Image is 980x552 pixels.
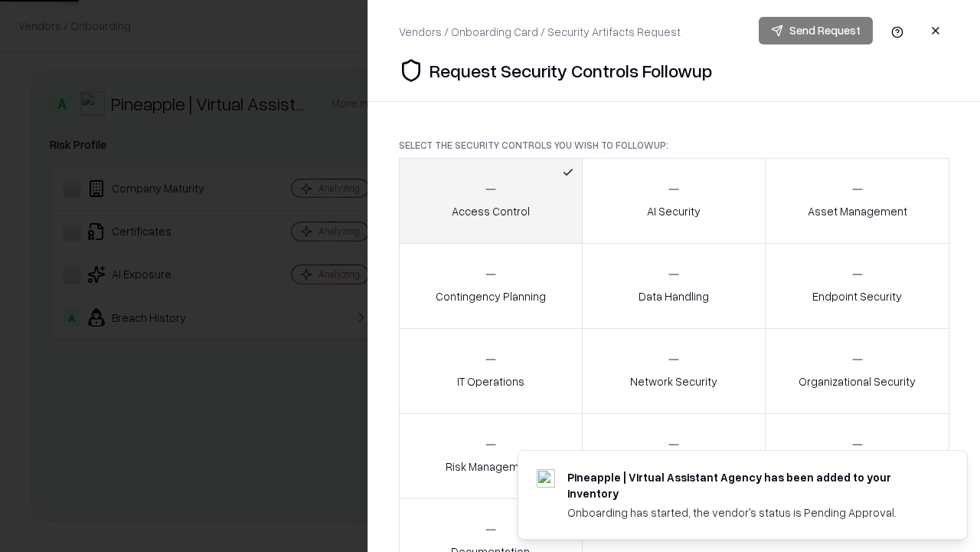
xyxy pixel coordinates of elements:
[647,203,701,219] p: AI Security
[765,158,949,244] button: Asset Management
[582,413,766,499] button: Security Incidents
[582,328,766,414] button: Network Security
[582,243,766,329] button: Data Handling
[567,504,930,521] div: Onboarding has started, the vendor's status is Pending Approval.
[582,158,766,244] button: AI Security
[436,288,546,304] p: Contingency Planning
[765,328,949,414] button: Organizational Security
[799,373,916,389] p: Organizational Security
[399,328,583,414] button: IT Operations
[765,243,949,329] button: Endpoint Security
[446,458,536,475] p: Risk Management
[567,469,930,501] div: Pineapple | Virtual Assistant Agency has been added to your inventory
[765,413,949,499] button: Threat Management
[399,24,681,40] div: Vendors / Onboarding Card / Security Artifacts Request
[639,288,709,304] p: Data Handling
[630,373,717,389] p: Network Security
[808,203,907,219] p: Asset Management
[399,413,583,499] button: Risk Management
[399,243,583,329] button: Contingency Planning
[812,288,902,304] p: Endpoint Security
[457,373,524,389] p: IT Operations
[399,158,583,244] button: Access Control
[399,139,949,152] p: Select the security controls you wish to followup:
[537,469,555,488] img: trypineapple.com
[452,203,530,219] p: Access Control
[430,58,712,83] p: Request Security Controls Followup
